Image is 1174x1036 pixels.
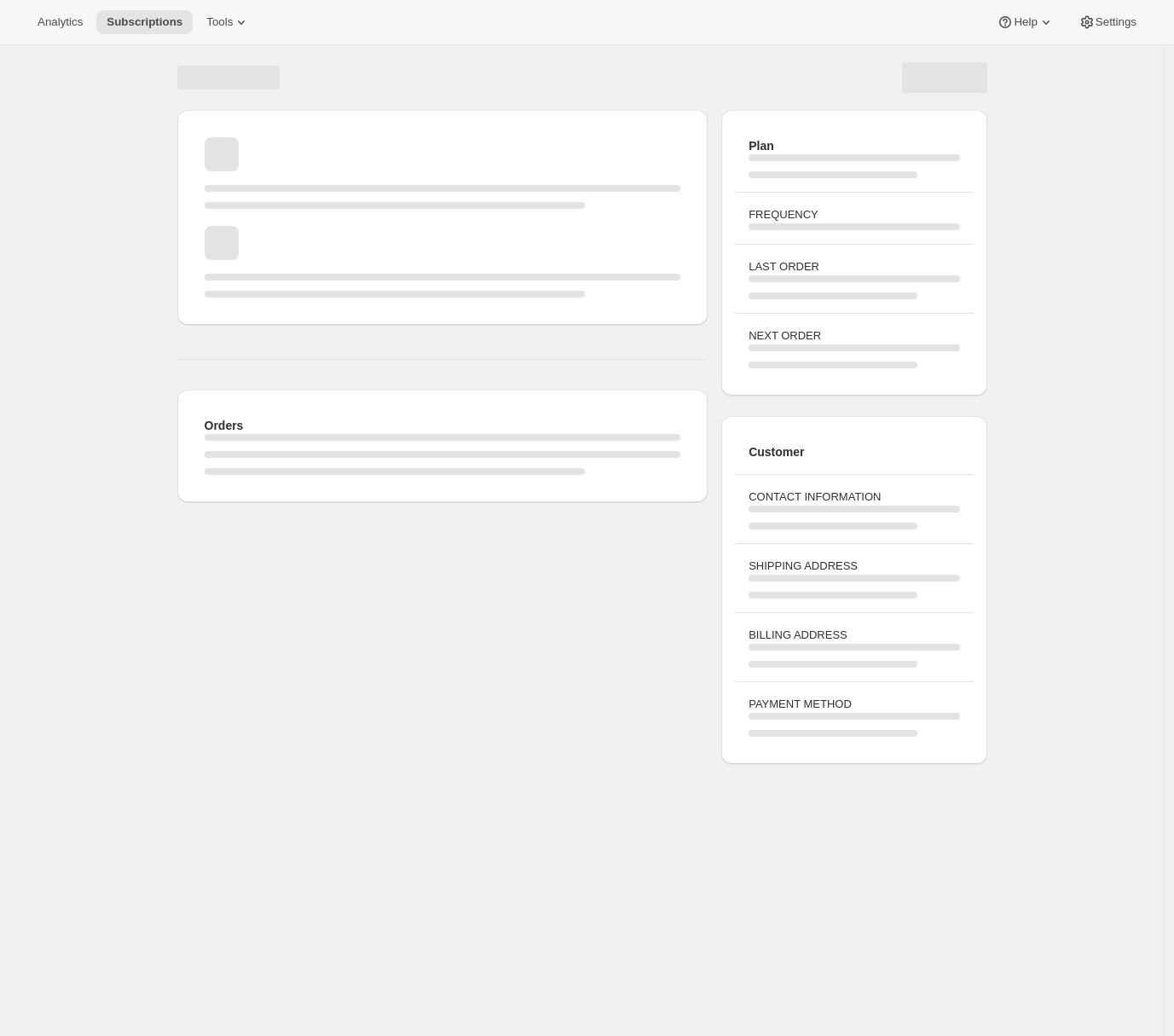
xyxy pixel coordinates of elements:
[749,327,959,344] h3: NEXT ORDER
[749,627,959,644] h3: BILLING ADDRESS
[157,45,1008,771] div: Page loading
[196,10,260,34] button: Tools
[749,489,959,506] h3: CONTACT INFORMATION
[96,10,193,34] button: Subscriptions
[749,443,959,460] h2: Customer
[749,206,959,223] h3: FREQUENCY
[27,10,93,34] button: Analytics
[38,15,83,29] span: Analytics
[986,10,1064,34] button: Help
[749,696,959,713] h3: PAYMENT METHOD
[1014,15,1037,29] span: Help
[205,417,681,434] h2: Orders
[206,15,233,29] span: Tools
[107,15,182,29] span: Subscriptions
[1068,10,1147,34] button: Settings
[749,137,959,154] h2: Plan
[749,258,959,275] h3: LAST ORDER
[1096,15,1136,29] span: Settings
[749,558,959,575] h3: SHIPPING ADDRESS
